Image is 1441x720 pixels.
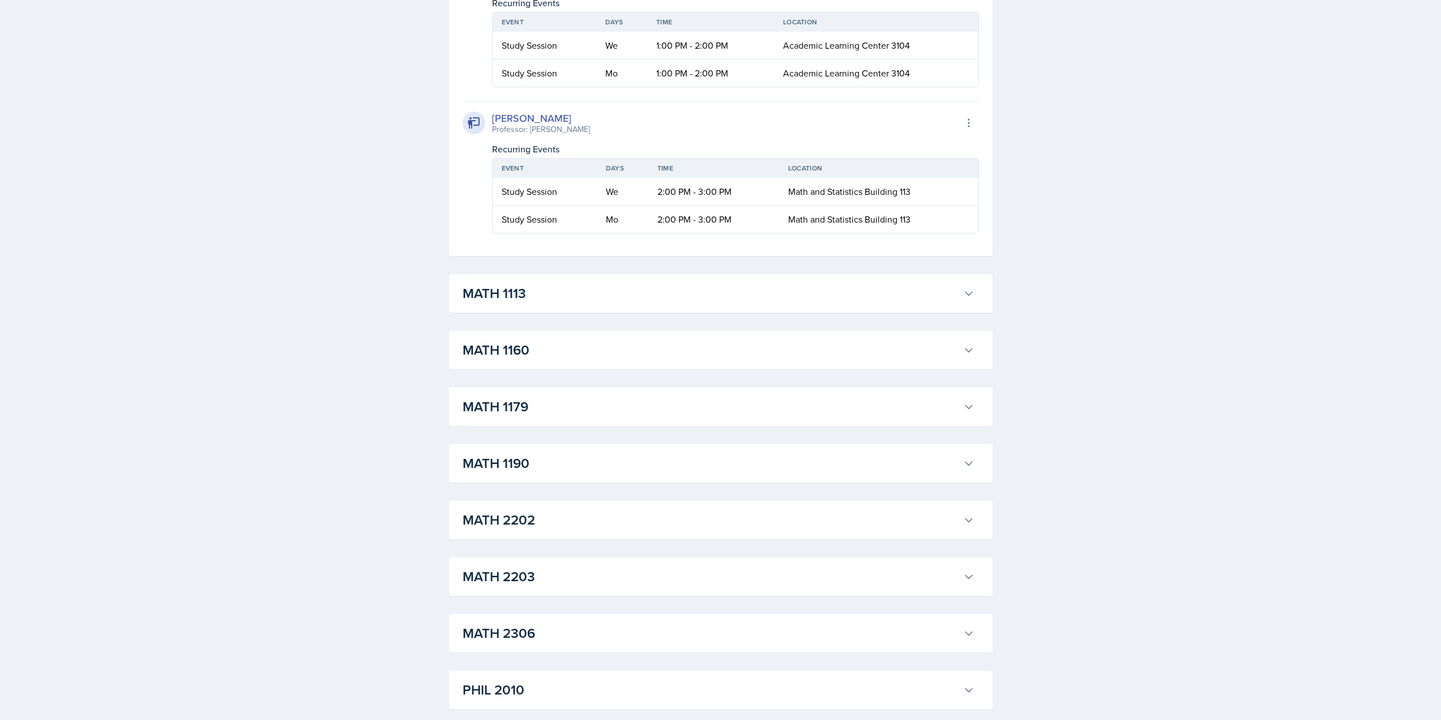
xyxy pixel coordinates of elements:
button: MATH 2306 [460,621,977,646]
th: Days [597,159,648,178]
button: MATH 2203 [460,564,977,589]
div: [PERSON_NAME] [492,110,590,126]
div: Study Session [502,212,588,226]
button: MATH 1160 [460,338,977,363]
button: MATH 1190 [460,451,977,476]
th: Location [774,12,978,32]
th: Days [596,12,647,32]
h3: MATH 2306 [463,623,959,644]
td: 2:00 PM - 3:00 PM [648,178,779,206]
th: Location [779,159,978,178]
h3: MATH 1190 [463,453,959,474]
th: Time [648,159,779,178]
td: 1:00 PM - 2:00 PM [647,32,774,59]
th: Event [493,12,596,32]
div: Study Session [502,185,588,198]
h3: MATH 2203 [463,566,959,587]
th: Time [647,12,774,32]
div: Study Session [502,66,587,80]
td: We [596,32,647,59]
button: PHIL 2010 [460,678,977,702]
div: Study Session [502,39,587,52]
h3: MATH 2202 [463,510,959,530]
td: We [597,178,648,206]
span: Math and Statistics Building 113 [788,213,910,225]
h3: MATH 1113 [463,283,959,304]
span: Academic Learning Center 3104 [783,67,910,79]
td: 2:00 PM - 3:00 PM [648,206,779,233]
div: Professor: [PERSON_NAME] [492,123,590,135]
h3: MATH 1160 [463,340,959,360]
span: Math and Statistics Building 113 [788,185,910,198]
span: Academic Learning Center 3104 [783,39,910,52]
button: MATH 1113 [460,281,977,306]
td: Mo [596,59,647,87]
th: Event [493,159,597,178]
h3: PHIL 2010 [463,680,959,700]
button: MATH 1179 [460,394,977,419]
td: 1:00 PM - 2:00 PM [647,59,774,87]
td: Mo [597,206,648,233]
h3: MATH 1179 [463,397,959,417]
button: MATH 2202 [460,508,977,532]
div: Recurring Events [492,142,979,156]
